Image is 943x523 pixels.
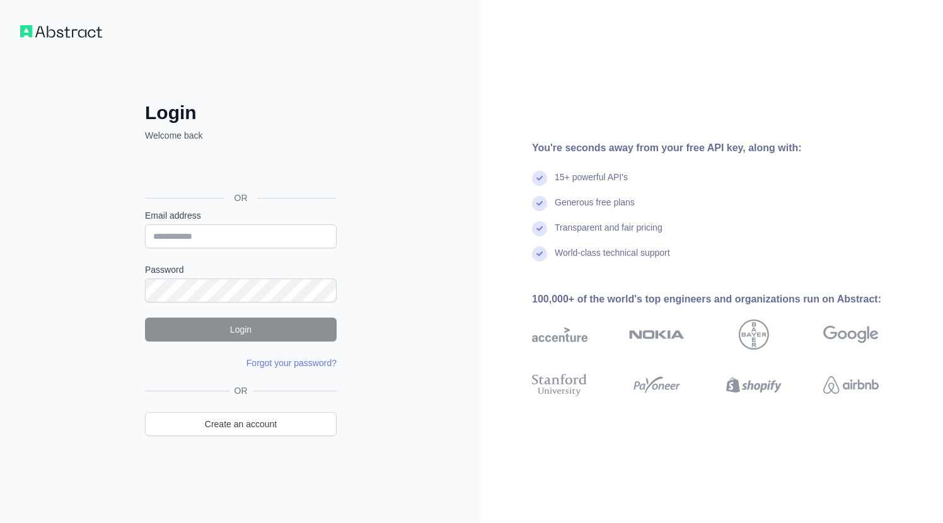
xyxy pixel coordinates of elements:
div: Generous free plans [555,196,635,221]
img: check mark [532,196,547,211]
img: stanford university [532,371,587,399]
img: payoneer [629,371,685,399]
iframe: Sign in with Google Button [139,156,340,183]
img: bayer [739,319,769,350]
img: check mark [532,171,547,186]
img: shopify [726,371,782,399]
img: Workflow [20,25,102,38]
img: nokia [629,319,685,350]
img: check mark [532,246,547,261]
span: OR [229,384,253,397]
div: World-class technical support [555,246,670,272]
label: Email address [145,209,337,222]
div: Sign in with Google. Opens in new tab [145,156,334,183]
label: Password [145,263,337,276]
button: Login [145,318,337,342]
div: Transparent and fair pricing [555,221,662,246]
a: Create an account [145,412,337,436]
img: accenture [532,319,587,350]
p: Welcome back [145,129,337,142]
div: 15+ powerful API's [555,171,628,196]
a: Forgot your password? [246,358,337,368]
img: google [823,319,879,350]
div: 100,000+ of the world's top engineers and organizations run on Abstract: [532,292,919,307]
h2: Login [145,101,337,124]
img: airbnb [823,371,879,399]
div: You're seconds away from your free API key, along with: [532,141,919,156]
img: check mark [532,221,547,236]
span: OR [224,192,258,204]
